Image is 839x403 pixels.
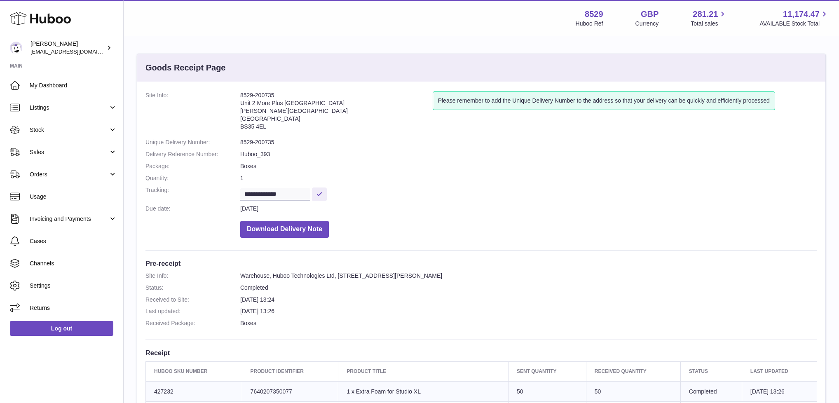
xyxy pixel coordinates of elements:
a: Log out [10,321,113,336]
dt: Package: [145,162,240,170]
span: 281.21 [693,9,718,20]
dt: Last updated: [145,307,240,315]
dd: Completed [240,284,817,292]
dd: Boxes [240,162,817,170]
td: 50 [586,381,680,402]
dt: Quantity: [145,174,240,182]
td: [DATE] 13:26 [742,381,817,402]
span: Listings [30,104,108,112]
span: Usage [30,193,117,201]
dt: Unique Delivery Number: [145,138,240,146]
dt: Received to Site: [145,296,240,304]
th: Status [680,362,742,381]
span: Total sales [691,20,727,28]
td: 7640207350077 [242,381,338,402]
span: Cases [30,237,117,245]
dd: 1 [240,174,817,182]
dd: [DATE] 13:24 [240,296,817,304]
span: AVAILABLE Stock Total [759,20,829,28]
dd: Huboo_393 [240,150,817,158]
span: Channels [30,260,117,267]
dd: [DATE] 13:26 [240,307,817,315]
h3: Receipt [145,348,817,357]
strong: 8529 [585,9,603,20]
th: Product title [338,362,509,381]
dt: Status: [145,284,240,292]
img: admin@redgrass.ch [10,42,22,54]
td: Completed [680,381,742,402]
div: [PERSON_NAME] [30,40,105,56]
span: Stock [30,126,108,134]
strong: GBP [641,9,659,20]
th: Received Quantity [586,362,680,381]
button: Download Delivery Note [240,221,329,238]
dt: Site Info: [145,91,240,134]
dd: Warehouse, Huboo Technologies Ltd, [STREET_ADDRESS][PERSON_NAME] [240,272,817,280]
span: Settings [30,282,117,290]
th: Product Identifier [242,362,338,381]
span: [EMAIL_ADDRESS][DOMAIN_NAME] [30,48,121,55]
span: 11,174.47 [783,9,820,20]
dt: Due date: [145,205,240,213]
div: Please remember to add the Unique Delivery Number to the address so that your delivery can be qui... [433,91,775,110]
span: Orders [30,171,108,178]
a: 281.21 Total sales [691,9,727,28]
a: 11,174.47 AVAILABLE Stock Total [759,9,829,28]
address: 8529-200735 Unit 2 More Plus [GEOGRAPHIC_DATA] [PERSON_NAME][GEOGRAPHIC_DATA] [GEOGRAPHIC_DATA] B... [240,91,433,134]
span: Invoicing and Payments [30,215,108,223]
span: Sales [30,148,108,156]
td: 50 [508,381,586,402]
span: Returns [30,304,117,312]
div: Currency [635,20,659,28]
span: My Dashboard [30,82,117,89]
h3: Goods Receipt Page [145,62,226,73]
td: 427232 [146,381,242,402]
dt: Delivery Reference Number: [145,150,240,158]
dd: 8529-200735 [240,138,817,146]
dd: [DATE] [240,205,817,213]
h3: Pre-receipt [145,259,817,268]
dt: Tracking: [145,186,240,201]
div: Huboo Ref [576,20,603,28]
dt: Received Package: [145,319,240,327]
th: Sent Quantity [508,362,586,381]
dd: Boxes [240,319,817,327]
td: 1 x Extra Foam for Studio XL [338,381,509,402]
th: Last updated [742,362,817,381]
dt: Site Info: [145,272,240,280]
th: Huboo SKU Number [146,362,242,381]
